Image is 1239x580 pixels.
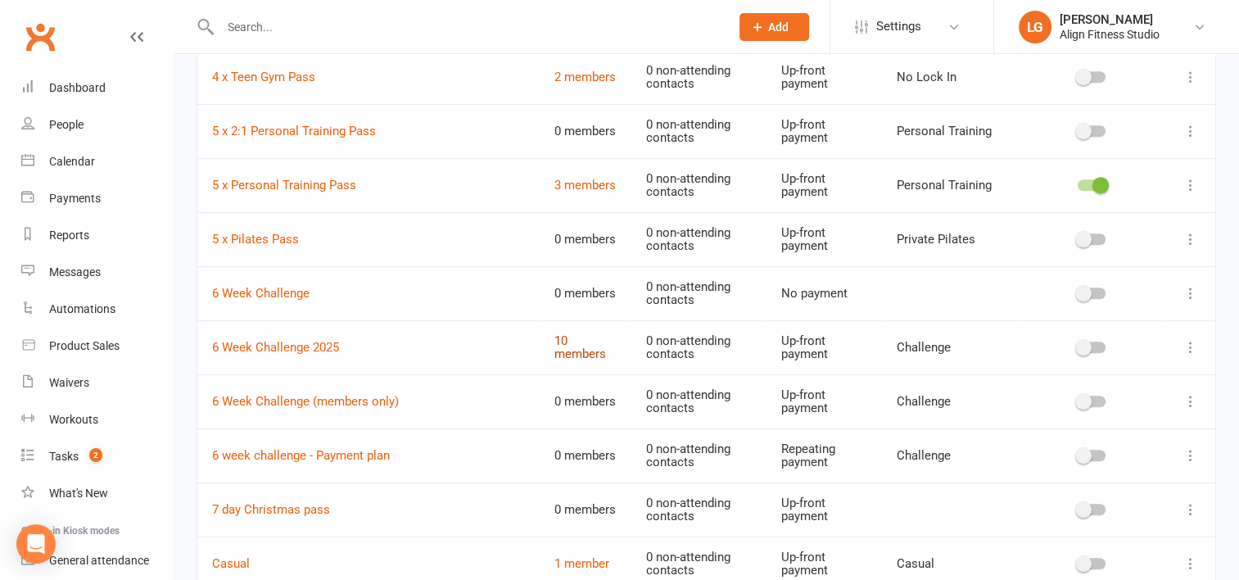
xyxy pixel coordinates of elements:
[1019,11,1051,43] div: LG
[21,328,173,365] a: Product Sales
[49,192,101,205] div: Payments
[768,20,789,34] span: Add
[49,450,79,463] div: Tasks
[49,155,95,168] div: Calendar
[49,81,106,94] div: Dashboard
[49,376,89,389] div: Waivers
[739,13,809,41] button: Add
[21,542,173,579] a: General attendance kiosk mode
[766,158,882,212] td: Up-front payment
[212,394,399,409] a: 6 Week Challenge (members only)
[766,374,882,428] td: Up-front payment
[212,70,315,84] a: 4 x Teen Gym Pass
[631,374,766,428] td: 0 non-attending contacts
[631,50,766,104] td: 0 non-attending contacts
[21,217,173,254] a: Reports
[766,104,882,158] td: Up-front payment
[554,178,616,193] a: 3 members
[21,70,173,106] a: Dashboard
[766,428,882,483] td: Repeating payment
[631,158,766,212] td: 0 non-attending contacts
[49,118,84,131] div: People
[631,483,766,537] td: 0 non-attending contacts
[882,320,1017,374] td: Challenge
[631,428,766,483] td: 0 non-attending contacts
[49,229,89,242] div: Reports
[766,320,882,374] td: Up-front payment
[766,212,882,266] td: Up-front payment
[882,50,1017,104] td: No Lock In
[554,333,606,362] a: 10 members
[21,143,173,180] a: Calendar
[882,374,1017,428] td: Challenge
[21,254,173,291] a: Messages
[540,266,631,320] td: 0 members
[212,286,310,301] a: 6 Week Challenge
[16,524,56,564] div: Open Intercom Messenger
[766,266,882,320] td: No payment
[882,158,1017,212] td: Personal Training
[21,475,173,512] a: What's New
[212,340,339,355] a: 6 Week Challenge 2025
[631,212,766,266] td: 0 non-attending contacts
[540,104,631,158] td: 0 members
[21,291,173,328] a: Automations
[20,16,61,57] a: Clubworx
[212,556,250,571] a: Casual
[631,104,766,158] td: 0 non-attending contacts
[882,104,1017,158] td: Personal Training
[554,70,616,84] a: 2 members
[212,124,376,138] a: 5 x 2:1 Personal Training Pass
[215,16,718,39] input: Search...
[540,428,631,483] td: 0 members
[49,302,115,315] div: Automations
[212,178,356,193] a: 5 x Personal Training Pass
[876,8,921,45] span: Settings
[21,365,173,401] a: Waivers
[49,265,101,279] div: Messages
[21,106,173,143] a: People
[21,180,173,217] a: Payments
[540,212,631,266] td: 0 members
[21,438,173,475] a: Tasks 2
[882,212,1017,266] td: Private Pilates
[1060,12,1160,27] div: [PERSON_NAME]
[89,448,102,462] span: 2
[49,339,120,352] div: Product Sales
[631,266,766,320] td: 0 non-attending contacts
[766,50,882,104] td: Up-front payment
[1060,27,1160,42] div: Align Fitness Studio
[212,502,330,517] a: 7 day Christmas pass
[21,401,173,438] a: Workouts
[631,320,766,374] td: 0 non-attending contacts
[49,413,98,426] div: Workouts
[766,483,882,537] td: Up-front payment
[212,232,299,247] a: 5 x Pilates Pass
[540,374,631,428] td: 0 members
[49,554,149,567] div: General attendance
[49,487,108,500] div: What's New
[882,428,1017,483] td: Challenge
[554,556,609,571] a: 1 member
[212,448,390,463] a: 6 week challenge - Payment plan
[540,483,631,537] td: 0 members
